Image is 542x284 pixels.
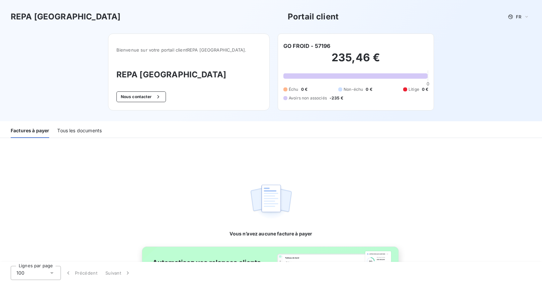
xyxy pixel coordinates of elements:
[16,270,24,276] span: 100
[422,86,428,92] span: 0 €
[289,86,298,92] span: Échu
[11,124,49,138] div: Factures à payer
[301,86,307,92] span: 0 €
[289,95,327,101] span: Avoirs non associés
[283,51,428,71] h2: 235,46 €
[230,230,312,237] span: Vous n’avez aucune facture à payer
[116,47,261,53] span: Bienvenue sur votre portail client REPA [GEOGRAPHIC_DATA] .
[427,81,429,86] span: 0
[409,86,419,92] span: Litige
[330,95,343,101] span: -235 €
[516,14,521,19] span: FR
[344,86,363,92] span: Non-échu
[116,69,261,81] h3: REPA [GEOGRAPHIC_DATA]
[283,42,330,50] h6: GO FROID - 57196
[57,124,102,138] div: Tous les documents
[61,266,101,280] button: Précédent
[116,91,166,102] button: Nous contacter
[101,266,135,280] button: Suivant
[366,86,372,92] span: 0 €
[11,11,120,23] h3: REPA [GEOGRAPHIC_DATA]
[250,181,292,222] img: empty state
[288,11,339,23] h3: Portail client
